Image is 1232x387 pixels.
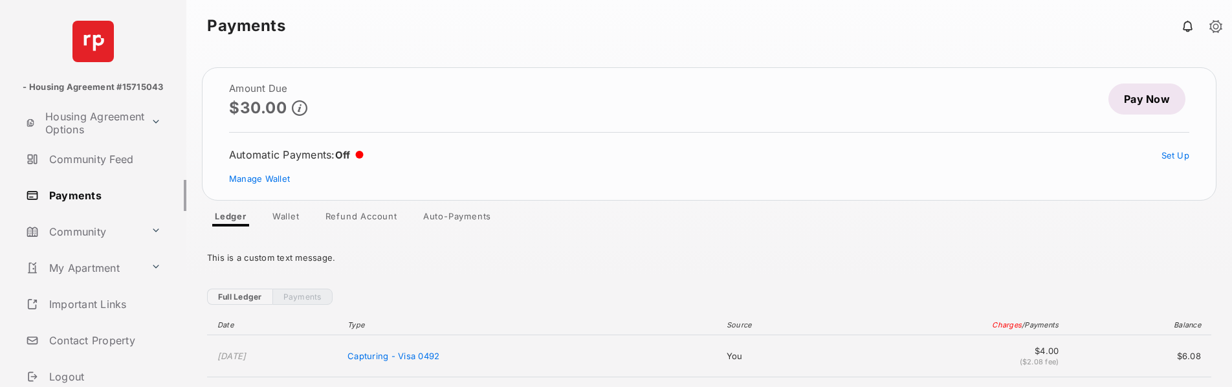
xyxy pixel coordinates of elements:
[204,211,257,227] a: Ledger
[21,289,166,320] a: Important Links
[207,289,272,305] a: Full Ledger
[207,315,341,335] th: Date
[21,325,186,356] a: Contact Property
[229,83,307,94] h2: Amount Due
[72,21,114,62] img: svg+xml;base64,PHN2ZyB4bWxucz0iaHR0cDovL3d3dy53My5vcmcvMjAwMC9zdmciIHdpZHRoPSI2NCIgaGVpZ2h0PSI2NC...
[992,320,1022,329] span: Charges
[21,144,186,175] a: Community Feed
[272,289,333,305] a: Payments
[21,180,186,211] a: Payments
[720,315,831,335] th: Source
[413,211,501,227] a: Auto-Payments
[335,149,351,161] span: Off
[1022,320,1059,329] span: / Payments
[1161,150,1190,160] a: Set Up
[21,252,146,283] a: My Apartment
[21,216,146,247] a: Community
[262,211,310,227] a: Wallet
[229,99,287,116] p: $30.00
[1065,315,1211,335] th: Balance
[838,346,1059,356] span: $4.00
[207,18,285,34] strong: Payments
[347,351,439,361] span: Capturing - Visa 0492
[341,315,720,335] th: Type
[229,173,290,184] a: Manage Wallet
[207,242,1211,273] div: This is a custom text message.
[1065,335,1211,377] td: $6.08
[1020,357,1059,366] span: ($2.08 fee)
[315,211,408,227] a: Refund Account
[23,81,163,94] p: - Housing Agreement #15715043
[720,335,831,377] td: You
[21,107,146,138] a: Housing Agreement Options
[229,148,364,161] div: Automatic Payments :
[217,351,247,361] time: [DATE]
